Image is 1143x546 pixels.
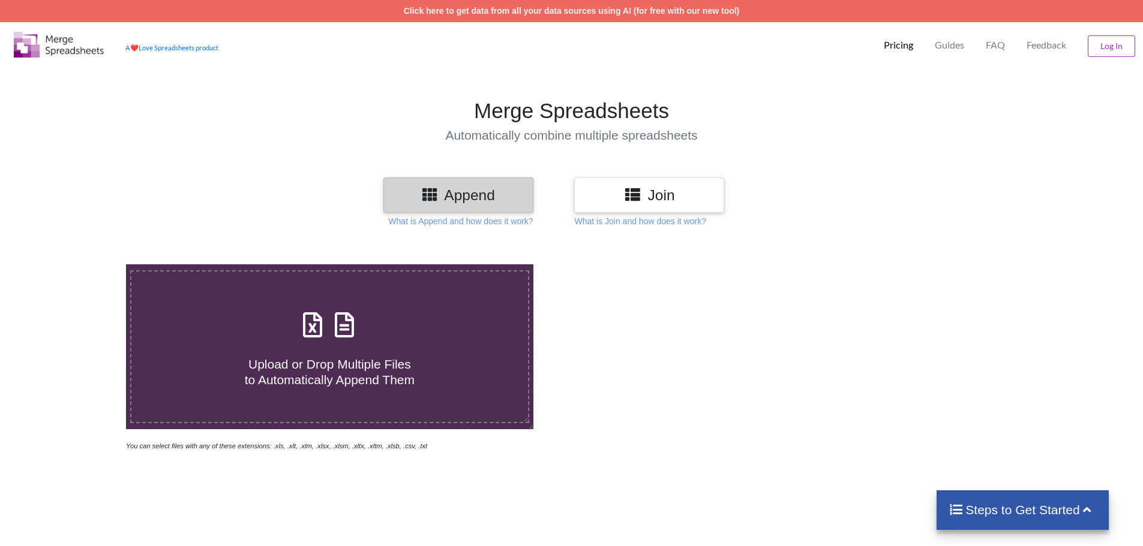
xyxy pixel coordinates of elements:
[986,39,1005,52] p: FAQ
[125,44,218,52] a: AheartLove Spreadsheets product
[404,6,740,16] a: Click here to get data from all your data sources using AI (for free with our new tool)
[126,442,427,450] i: You can select files with any of these extensions: .xls, .xlt, .xlm, .xlsx, .xlsm, .xltx, .xltm, ...
[245,357,415,386] span: Upload or Drop Multiple Files to Automatically Append Them
[884,39,913,52] p: Pricing
[392,186,524,204] h3: Append
[949,502,1097,517] h4: Steps to Get Started
[1027,40,1066,50] span: Feedback
[14,32,104,58] img: Logo.png
[1088,35,1135,57] button: Log In
[583,186,715,204] h3: Join
[935,39,964,52] p: Guides
[130,44,139,52] span: heart
[388,215,533,227] p: What is Append and how does it work?
[574,215,706,227] p: What is Join and how does it work?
